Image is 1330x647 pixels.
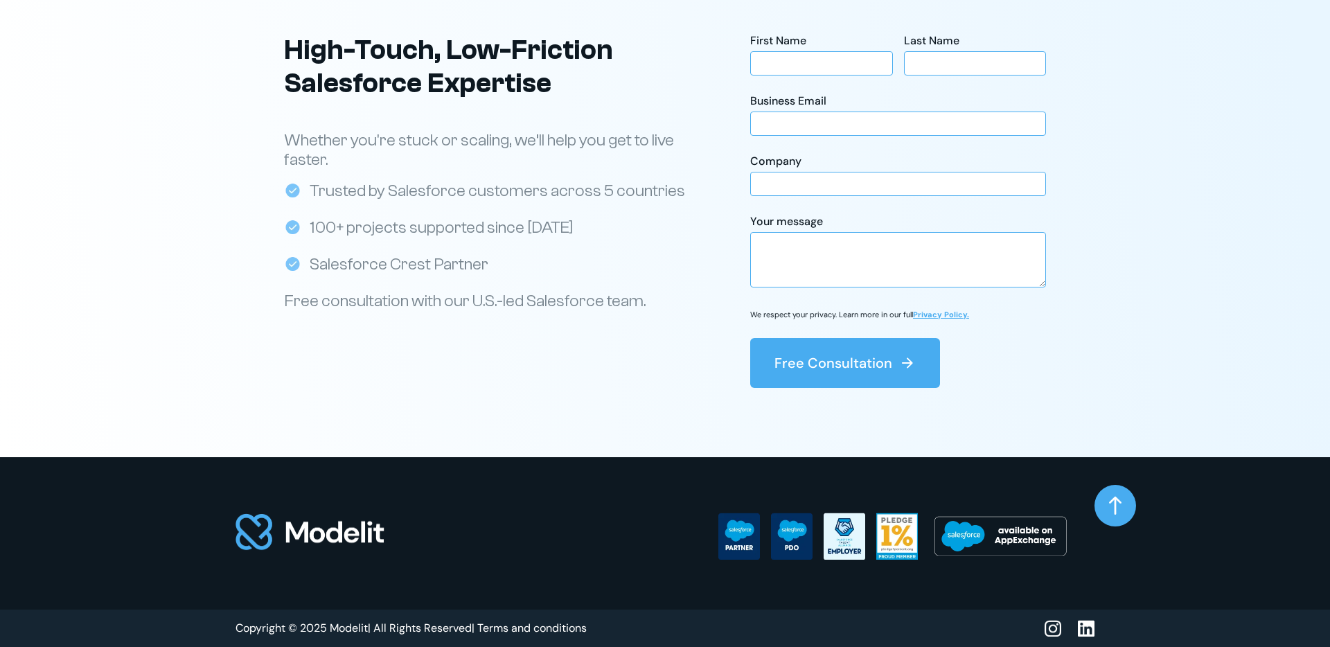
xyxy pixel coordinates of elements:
[284,292,693,312] p: Free consultation with our U.S.-led Salesforce team.
[750,338,940,388] button: Free Consultation
[368,621,371,635] span: |
[750,33,893,48] div: First Name
[913,310,969,319] a: Privacy Policy.
[284,111,693,170] p: Whether you're stuck or scaling, we’ll help you get to live faster.
[373,621,472,635] span: All Rights Reserved
[904,33,1047,48] div: Last Name
[750,154,1046,169] div: Company
[899,355,916,371] img: arrow right
[310,181,685,202] div: Trusted by Salesforce customers across 5 countries
[750,310,969,320] p: We respect your privacy. Learn more in our full
[236,621,475,636] div: Copyright © 2025 Modelit
[236,513,385,552] img: footer logo
[1078,620,1094,637] img: linkedin icon
[750,94,1046,109] div: Business Email
[774,353,892,373] div: Free Consultation
[284,33,679,100] h2: High-Touch, Low-Friction Salesforce Expertise
[1109,496,1121,515] img: arrow up
[750,214,1046,229] div: Your message
[1045,620,1061,637] img: instagram icon
[310,218,574,238] div: 100+ projects supported since [DATE]
[310,255,488,275] div: Salesforce Crest Partner
[477,621,587,636] a: Terms and conditions
[472,621,475,635] span: |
